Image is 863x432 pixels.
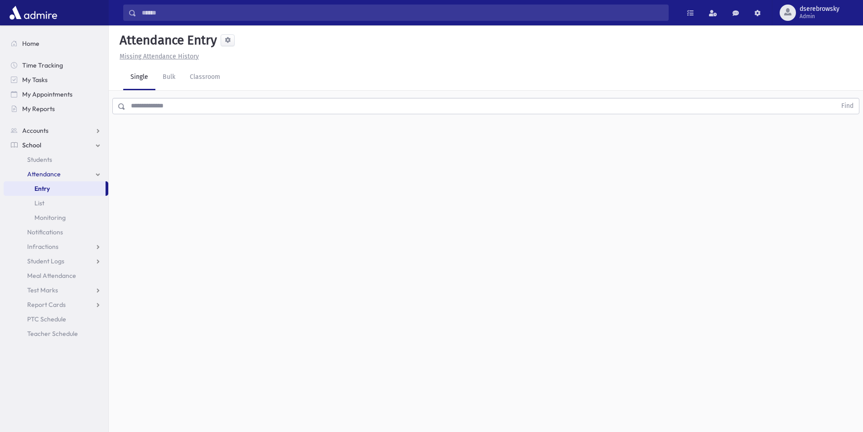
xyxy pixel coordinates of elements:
a: Report Cards [4,297,108,312]
u: Missing Attendance History [120,53,199,60]
a: Teacher Schedule [4,326,108,341]
span: My Tasks [22,76,48,84]
span: Report Cards [27,301,66,309]
span: Notifications [27,228,63,236]
a: Student Logs [4,254,108,268]
a: My Appointments [4,87,108,102]
span: Teacher Schedule [27,330,78,338]
h5: Attendance Entry [116,33,217,48]
a: Entry [4,181,106,196]
input: Search [136,5,668,21]
img: AdmirePro [7,4,59,22]
a: Missing Attendance History [116,53,199,60]
span: List [34,199,44,207]
span: My Appointments [22,90,72,98]
a: Classroom [183,65,227,90]
span: Meal Attendance [27,272,76,280]
span: Time Tracking [22,61,63,69]
span: Infractions [27,243,58,251]
a: Meal Attendance [4,268,108,283]
a: Monitoring [4,210,108,225]
button: Find [836,98,859,114]
a: Time Tracking [4,58,108,73]
a: Single [123,65,155,90]
a: Students [4,152,108,167]
span: dserebrowsky [800,5,839,13]
span: Students [27,155,52,164]
a: List [4,196,108,210]
span: Attendance [27,170,61,178]
span: Student Logs [27,257,64,265]
a: Accounts [4,123,108,138]
a: Test Marks [4,283,108,297]
span: My Reports [22,105,55,113]
a: My Tasks [4,73,108,87]
span: Accounts [22,126,48,135]
a: Bulk [155,65,183,90]
a: School [4,138,108,152]
span: Test Marks [27,286,58,294]
a: PTC Schedule [4,312,108,326]
span: Admin [800,13,839,20]
a: Infractions [4,239,108,254]
span: School [22,141,41,149]
span: Monitoring [34,214,66,222]
span: Home [22,39,39,48]
a: Notifications [4,225,108,239]
span: PTC Schedule [27,315,66,323]
a: My Reports [4,102,108,116]
span: Entry [34,184,50,193]
a: Home [4,36,108,51]
a: Attendance [4,167,108,181]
